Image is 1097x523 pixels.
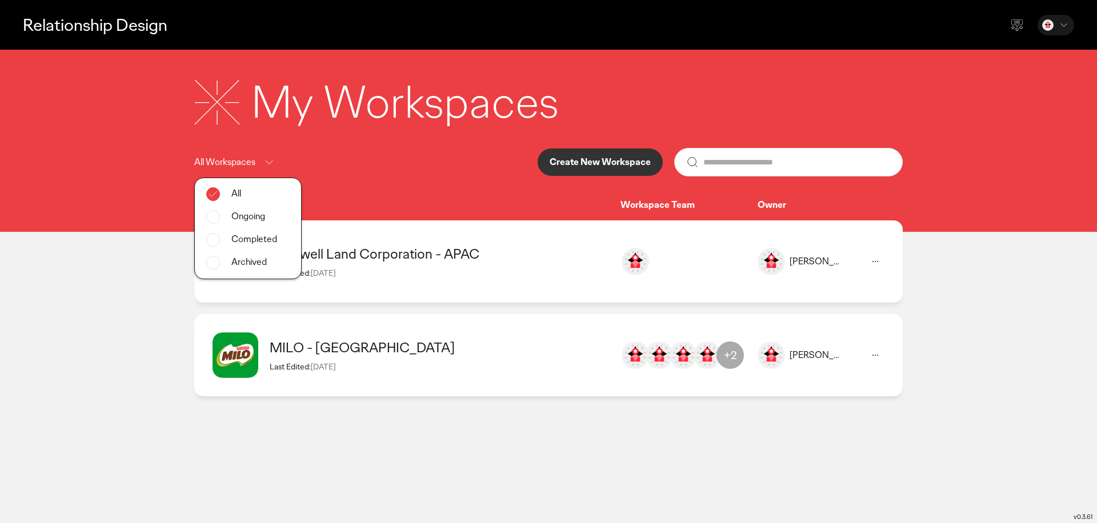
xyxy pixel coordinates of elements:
[311,268,335,278] span: [DATE]
[195,251,301,274] div: Archived
[195,206,301,228] div: Ongoing
[311,361,335,372] span: [DATE]
[195,183,301,206] div: All
[538,148,663,176] button: Create New Workspace
[790,349,843,361] div: [PERSON_NAME]
[1042,19,1054,31] img: Bea Besa
[716,341,744,369] div: +2
[270,339,609,356] div: MILO - Philippines
[251,73,559,132] div: My Workspaces
[622,248,649,275] img: bea.besa@ogilvy.com
[790,256,843,268] div: [PERSON_NAME]
[694,341,721,369] img: maan.delosreyes@ogilvy.com
[758,341,785,369] img: image
[1003,11,1031,39] div: Send feedback
[23,13,167,37] p: Relationship Design
[622,341,649,369] img: adie.pieraz@ogilvy.com
[195,228,301,251] div: Completed
[670,341,697,369] img: bea.besa@ogilvy.com
[194,155,255,170] p: All Workspaces
[270,361,609,372] div: Last Edited:
[270,245,609,263] div: Rockwell Land Corporation - APAC
[550,158,651,167] p: Create New Workspace
[620,199,758,211] div: Workspace Team
[758,248,785,275] img: image
[646,341,673,369] img: athena.alipao@ogilvy.com
[758,199,884,211] div: Owner
[213,332,258,378] img: image
[270,268,609,278] div: Last Edited:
